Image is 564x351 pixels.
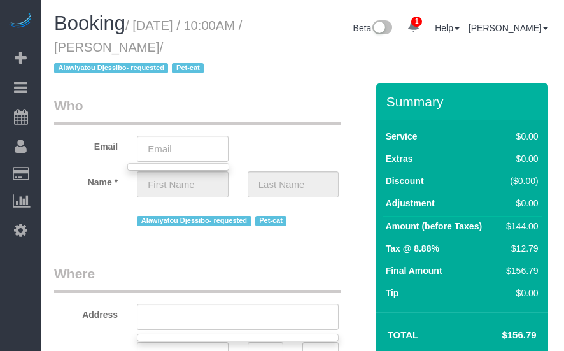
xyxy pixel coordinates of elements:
[137,136,229,162] input: Email
[45,304,127,321] label: Address
[386,242,439,255] label: Tax @ 8.88%
[463,330,536,341] h4: $156.79
[137,216,251,226] span: Alawiyatou Djessibo- requested
[54,264,341,293] legend: Where
[45,171,127,189] label: Name *
[469,23,548,33] a: [PERSON_NAME]
[54,63,168,73] span: Alawiyatou Djessibo- requested
[501,175,538,187] div: ($0.00)
[54,18,242,76] small: / [DATE] / 10:00AM / [PERSON_NAME]
[386,152,413,165] label: Extras
[371,20,392,37] img: New interface
[137,171,229,197] input: First Name
[255,216,287,226] span: Pet-cat
[386,197,435,210] label: Adjustment
[386,220,482,233] label: Amount (before Taxes)
[386,287,399,299] label: Tip
[45,136,127,153] label: Email
[386,94,542,109] h3: Summary
[388,329,419,340] strong: Total
[501,152,538,165] div: $0.00
[501,264,538,277] div: $156.79
[386,175,424,187] label: Discount
[54,12,125,34] span: Booking
[435,23,460,33] a: Help
[411,17,422,27] span: 1
[248,171,339,197] input: Last Name
[353,23,393,33] a: Beta
[386,264,442,277] label: Final Amount
[401,13,426,41] a: 1
[54,96,341,125] legend: Who
[501,287,538,299] div: $0.00
[501,130,538,143] div: $0.00
[172,63,204,73] span: Pet-cat
[386,130,418,143] label: Service
[501,197,538,210] div: $0.00
[8,13,33,31] img: Automaid Logo
[501,220,538,233] div: $144.00
[501,242,538,255] div: $12.79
